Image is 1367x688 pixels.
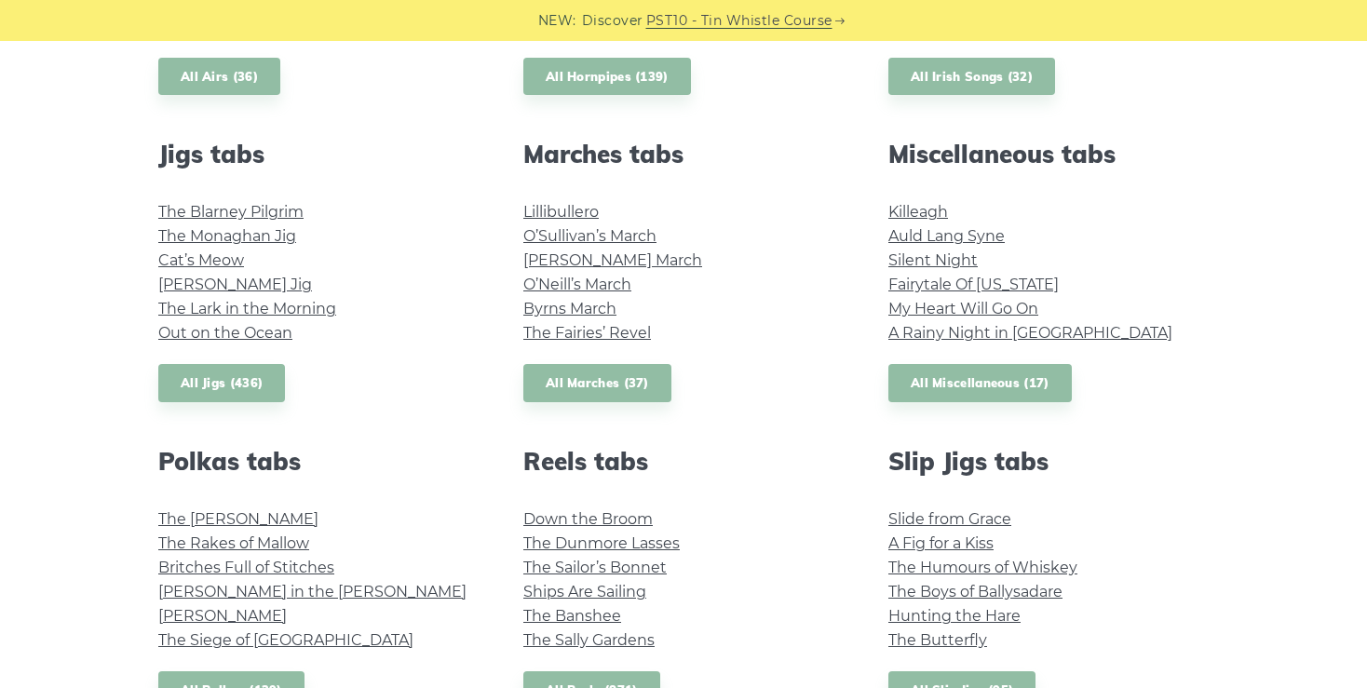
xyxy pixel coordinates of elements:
a: The Dunmore Lasses [523,534,680,552]
a: [PERSON_NAME] March [523,251,702,269]
a: All Miscellaneous (17) [888,364,1072,402]
a: The Sally Gardens [523,631,655,649]
a: My Heart Will Go On [888,300,1038,317]
a: The Siege of [GEOGRAPHIC_DATA] [158,631,413,649]
a: The Fairies’ Revel [523,324,651,342]
a: Lillibullero [523,203,599,221]
a: O’Neill’s March [523,276,631,293]
a: [PERSON_NAME] Jig [158,276,312,293]
a: The [PERSON_NAME] [158,510,318,528]
a: Slide from Grace [888,510,1011,528]
span: NEW: [538,10,576,32]
a: The Boys of Ballysadare [888,583,1062,600]
a: The Rakes of Mallow [158,534,309,552]
a: The Sailor’s Bonnet [523,559,667,576]
a: All Marches (37) [523,364,671,402]
a: [PERSON_NAME] [158,607,287,625]
a: The Humours of Whiskey [888,559,1077,576]
a: Byrns March [523,300,616,317]
a: Killeagh [888,203,948,221]
a: A Fig for a Kiss [888,534,994,552]
a: Cat’s Meow [158,251,244,269]
a: Down the Broom [523,510,653,528]
span: Discover [582,10,643,32]
a: Ships Are Sailing [523,583,646,600]
a: The Lark in the Morning [158,300,336,317]
a: Out on the Ocean [158,324,292,342]
h2: Reels tabs [523,447,844,476]
a: Fairytale Of [US_STATE] [888,276,1059,293]
a: [PERSON_NAME] in the [PERSON_NAME] [158,583,467,600]
a: The Monaghan Jig [158,227,296,245]
a: Hunting the Hare [888,607,1021,625]
h2: Marches tabs [523,140,844,169]
a: The Blarney Pilgrim [158,203,304,221]
a: Britches Full of Stitches [158,559,334,576]
a: All Hornpipes (139) [523,58,691,96]
a: All Irish Songs (32) [888,58,1055,96]
a: All Airs (36) [158,58,280,96]
a: Auld Lang Syne [888,227,1005,245]
h2: Slip Jigs tabs [888,447,1209,476]
a: The Banshee [523,607,621,625]
a: All Jigs (436) [158,364,285,402]
h2: Jigs tabs [158,140,479,169]
h2: Miscellaneous tabs [888,140,1209,169]
a: PST10 - Tin Whistle Course [646,10,832,32]
a: A Rainy Night in [GEOGRAPHIC_DATA] [888,324,1172,342]
h2: Polkas tabs [158,447,479,476]
a: The Butterfly [888,631,987,649]
a: O’Sullivan’s March [523,227,656,245]
a: Silent Night [888,251,978,269]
